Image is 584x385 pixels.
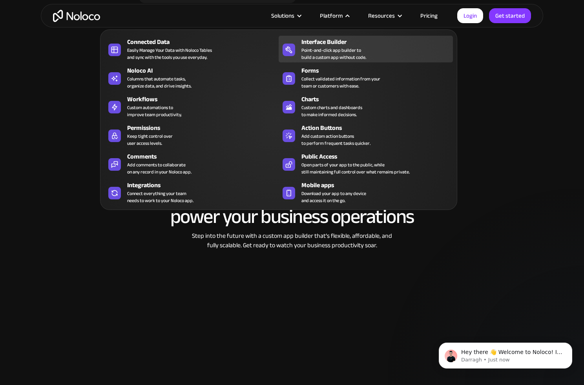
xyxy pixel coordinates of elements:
nav: Platform [100,18,457,210]
div: Public Access [301,152,456,161]
a: home [53,10,100,22]
div: Integrations [127,181,282,190]
div: Connected Data [127,37,282,47]
div: Resources [358,11,411,21]
div: Noloco AI [127,66,282,75]
div: Workflows [127,95,282,104]
h2: The modern way to power your business operations [170,185,414,227]
a: Mobile appsDownload your app to any deviceand access it on the go. [279,179,453,206]
div: Platform [320,11,343,21]
div: Mobile apps [301,181,456,190]
a: Connected DataEasily Manage Your Data with Noloco Tablesand sync with the tools you use everyday. [104,36,279,62]
div: Keep tight control over user access levels. [127,133,173,147]
div: Easily Manage Your Data with Noloco Tables and sync with the tools you use everyday. [127,47,212,61]
a: IntegrationsConnect everything your teamneeds to work to your Noloco app. [104,179,279,206]
div: Point-and-click app builder to build a custom app without code. [301,47,366,61]
div: Columns that automate tasks, organize data, and drive insights. [127,75,192,89]
a: Action ButtonsAdd custom action buttonsto perform frequent tasks quicker. [279,122,453,148]
a: Interface BuilderPoint-and-click app builder tobuild a custom app without code. [279,36,453,62]
div: Add comments to collaborate on any record in your Noloco app. [127,161,192,175]
a: Pricing [411,11,447,21]
a: Login [457,8,483,23]
a: WorkflowsCustom automations toimprove team productivity. [104,93,279,120]
span: Download your app to any device and access it on the go. [301,190,366,204]
div: Platform [310,11,358,21]
div: Charts [301,95,456,104]
div: Solutions [261,11,310,21]
div: Permissions [127,123,282,133]
div: Open parts of your app to the public, while still maintaining full control over what remains priv... [301,161,410,175]
div: Interface Builder [301,37,456,47]
a: ChartsCustom charts and dashboardsto make informed decisions. [279,93,453,120]
a: CommentsAdd comments to collaborateon any record in your Noloco app. [104,150,279,177]
div: Forms [301,66,456,75]
div: Collect validated information from your team or customers with ease. [301,75,380,89]
div: Custom automations to improve team productivity. [127,104,182,118]
a: Public AccessOpen parts of your app to the public, whilestill maintaining full control over what ... [279,150,453,177]
div: Resources [368,11,395,21]
div: Connect everything your team needs to work to your Noloco app. [127,190,193,204]
div: Action Buttons [301,123,456,133]
iframe: Intercom notifications message [427,326,584,381]
a: FormsCollect validated information from yourteam or customers with ease. [279,64,453,91]
a: Get started [489,8,531,23]
a: PermissionsKeep tight control overuser access levels. [104,122,279,148]
div: Solutions [271,11,294,21]
div: Custom charts and dashboards to make informed decisions. [301,104,362,118]
div: Comments [127,152,282,161]
div: Add custom action buttons to perform frequent tasks quicker. [301,133,370,147]
div: Step into the future with a custom app builder that’s flexible, affordable, and fully scalable. G... [188,231,396,250]
a: Noloco AIColumns that automate tasks,organize data, and drive insights. [104,64,279,91]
